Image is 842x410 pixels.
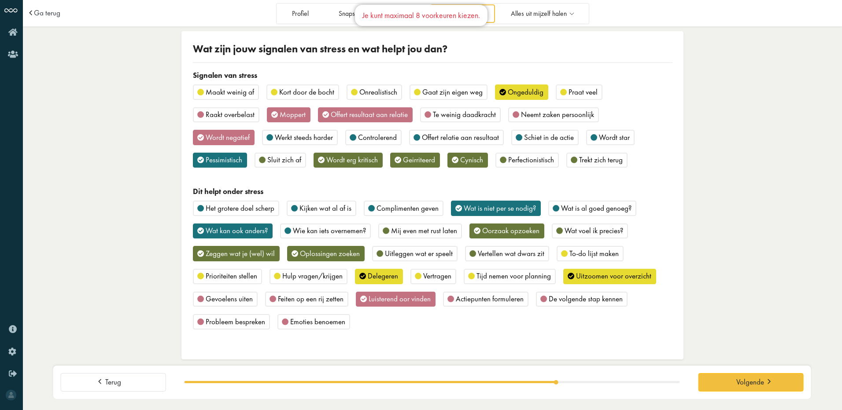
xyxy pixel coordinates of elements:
[579,155,623,165] span: Trekt zich terug
[277,4,323,22] a: Profiel
[524,132,574,142] span: Schiet in de actie
[565,226,623,235] span: Wat voel ik precies?
[290,317,345,326] span: Emoties benoemen
[698,373,803,392] button: Volgende
[496,4,587,22] a: Alles uit mijzelf halen
[206,226,268,235] span: Wat kan ook anders?
[358,132,397,142] span: Controlerend
[206,271,257,281] span: Prioriteiten stellen
[456,294,524,304] span: Actiepunten formuleren
[736,377,764,387] span: Volgende
[508,87,543,97] span: Ongeduldig
[279,87,334,97] span: Kort door de bocht
[278,294,343,304] span: Feiten op een rij zetten
[478,249,544,258] span: Vertellen wat dwars zit
[385,249,453,258] span: Uitleggen wat er speelt
[599,132,630,142] span: Wordt star
[193,70,672,81] div: Signalen van stress
[561,203,631,213] span: Wat is al goed genoeg?
[275,132,333,142] span: Werkt steeds harder
[293,226,366,235] span: Wie kan iets overnemen?
[464,203,536,213] span: Wat is niet per se nodig?
[280,110,306,119] span: Moppert
[359,87,397,97] span: Onrealistisch
[422,87,483,97] span: Gaat zijn eigen weg
[206,155,242,165] span: Pessimistisch
[282,271,343,281] span: Hulp vragen/krijgen
[391,226,457,235] span: Mij even met rust laten
[460,155,483,165] span: Cynisch
[206,317,265,326] span: Probleem bespreken
[193,187,672,197] div: Dit helpt onder stress
[206,294,253,304] span: Gevoelens uiten
[300,249,360,258] span: Oplossingen zoeken
[267,155,301,165] span: Sluit zich af
[362,10,480,21] div: Je kunt maximaal 8 voorkeuren kiezen.
[331,110,408,119] span: Offert resultaat aan relatie
[482,226,539,235] span: Oorzaak opzoeken
[422,132,499,142] span: Offert relatie aan resultaat
[299,203,351,213] span: Kijken wat al af is
[206,249,275,258] span: Zeggen wat je (wel) wil
[369,294,431,304] span: Luisterend oor vinden
[549,294,623,304] span: De volgende stap kennen
[521,110,594,119] span: Neemt zaken persoonlijk
[403,155,435,165] span: Geirriteerd
[433,110,496,119] span: Te weinig daadkracht
[569,87,598,97] span: Praat veel
[368,271,398,281] span: Delegeren
[206,110,255,119] span: Raakt overbelast
[576,271,651,281] span: Uitzoomen voor overzicht
[206,132,250,142] span: Wordt negatief
[511,10,567,18] span: Alles uit mijzelf halen
[423,271,451,281] span: Vertragen
[508,155,554,165] span: Perfectionistisch
[193,43,672,55] div: Wat zijn jouw signalen van stress en wat helpt jou dan?
[206,87,254,97] span: Maakt weinig af
[326,155,378,165] span: Wordt erg kritisch
[325,4,377,22] a: Snapshot
[377,203,439,213] span: Complimenten geven
[476,271,551,281] span: Tijd nemen voor planning
[105,377,121,387] span: Terug
[34,9,60,17] a: Ga terug
[569,249,619,258] span: To-do lijst maken
[61,373,166,392] button: Terug
[206,203,274,213] span: Het grotere doel scherp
